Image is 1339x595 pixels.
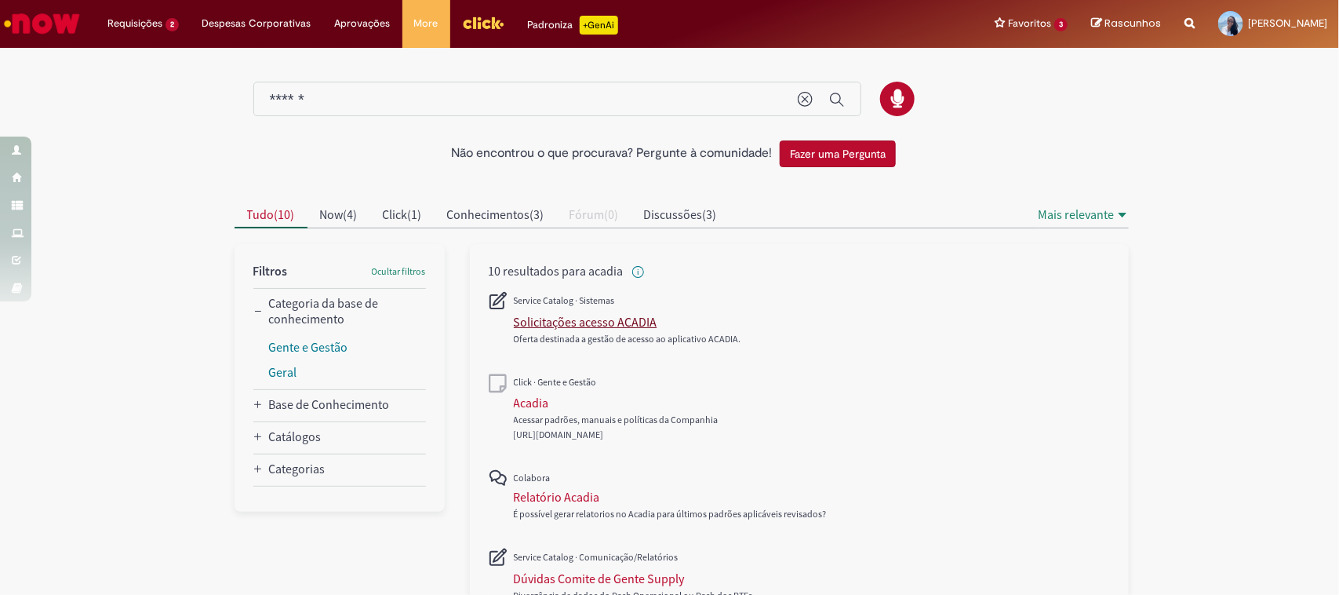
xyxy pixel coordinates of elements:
span: Aprovações [335,16,391,31]
h2: Não encontrou o que procurava? Pergunte à comunidade! [451,147,772,161]
a: Rascunhos [1091,16,1161,31]
span: More [414,16,438,31]
span: Requisições [107,16,162,31]
span: 3 [1054,18,1068,31]
span: Favoritos [1008,16,1051,31]
span: Rascunhos [1104,16,1161,31]
span: 2 [166,18,179,31]
img: ServiceNow [2,8,82,39]
div: Padroniza [528,16,618,35]
span: Despesas Corporativas [202,16,311,31]
button: Fazer uma Pergunta [780,141,896,167]
p: +GenAi [580,16,618,35]
span: [PERSON_NAME] [1248,16,1327,30]
img: click_logo_yellow_360x200.png [462,11,504,35]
